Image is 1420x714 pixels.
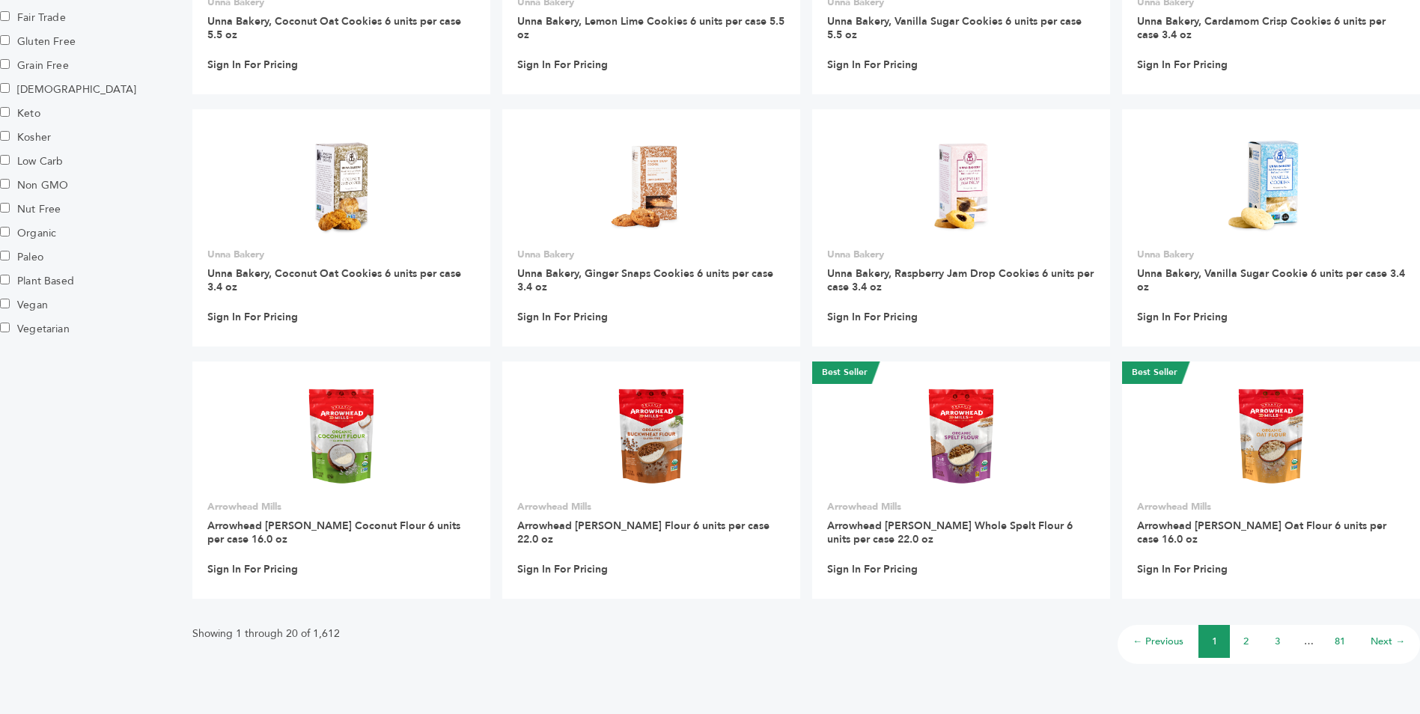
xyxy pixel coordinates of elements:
[1137,266,1405,294] a: Unna Bakery, Vanilla Sugar Cookie 6 units per case 3.4 oz
[827,266,1094,294] a: Unna Bakery, Raspberry Jam Drop Cookies 6 units per case 3.4 oz
[1137,248,1405,261] p: Unna Bakery
[287,130,396,239] img: Unna Bakery, Coconut Oat Cookies 6 units per case 3.4 oz
[299,382,383,490] img: Arrowhead Mills Coconut Flour 6 units per case 16.0 oz
[1243,635,1249,648] a: 2
[192,625,340,643] p: Showing 1 through 20 of 1,612
[1335,635,1345,648] a: 81
[207,248,475,261] p: Unna Bakery
[1371,635,1405,648] a: Next →
[517,266,773,294] a: Unna Bakery, Ginger Snaps Cookies 6 units per case 3.4 oz
[207,266,461,294] a: Unna Bakery, Coconut Oat Cookies 6 units per case 3.4 oz
[609,382,693,490] img: Arrowhead Mills Buckwheat Flour 6 units per case 22.0 oz
[907,130,1016,239] img: Unna Bakery, Raspberry Jam Drop Cookies 6 units per case 3.4 oz
[517,311,608,324] a: Sign In For Pricing
[1217,130,1326,239] img: Unna Bakery, Vanilla Sugar Cookie 6 units per case 3.4 oz
[207,58,298,72] a: Sign In For Pricing
[827,500,1095,513] p: Arrowhead Mills
[517,519,770,546] a: Arrowhead [PERSON_NAME] Flour 6 units per case 22.0 oz
[207,519,460,546] a: Arrowhead [PERSON_NAME] Coconut Flour 6 units per case 16.0 oz
[1137,58,1228,72] a: Sign In For Pricing
[1137,311,1228,324] a: Sign In For Pricing
[1229,382,1313,490] img: Arrowhead Mills Oat Flour 6 units per case 16.0 oz
[1133,635,1183,648] a: ← Previous
[207,563,298,576] a: Sign In For Pricing
[827,563,918,576] a: Sign In For Pricing
[827,14,1082,42] a: Unna Bakery, Vanilla Sugar Cookies 6 units per case 5.5 oz
[827,311,918,324] a: Sign In For Pricing
[827,519,1073,546] a: Arrowhead [PERSON_NAME] Whole Spelt Flour 6 units per case 22.0 oz
[919,382,1003,490] img: Arrowhead Mills Whole Spelt Flour 6 units per case 22.0 oz
[1137,519,1386,546] a: Arrowhead [PERSON_NAME] Oat Flour 6 units per case 16.0 oz
[1137,14,1386,42] a: Unna Bakery, Cardamom Crisp Cookies 6 units per case 3.4 oz
[517,58,608,72] a: Sign In For Pricing
[207,500,475,513] p: Arrowhead Mills
[1293,625,1324,658] li: …
[517,500,785,513] p: Arrowhead Mills
[207,311,298,324] a: Sign In For Pricing
[827,248,1095,261] p: Unna Bakery
[827,58,918,72] a: Sign In For Pricing
[207,14,461,42] a: Unna Bakery, Coconut Oat Cookies 6 units per case 5.5 oz
[1275,635,1280,648] a: 3
[1137,563,1228,576] a: Sign In For Pricing
[517,563,608,576] a: Sign In For Pricing
[1137,500,1405,513] p: Arrowhead Mills
[1212,635,1217,648] a: 1
[517,14,784,42] a: Unna Bakery, Lemon Lime Cookies 6 units per case 5.5 oz
[597,130,706,239] img: Unna Bakery, Ginger Snaps Cookies 6 units per case 3.4 oz
[517,248,785,261] p: Unna Bakery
